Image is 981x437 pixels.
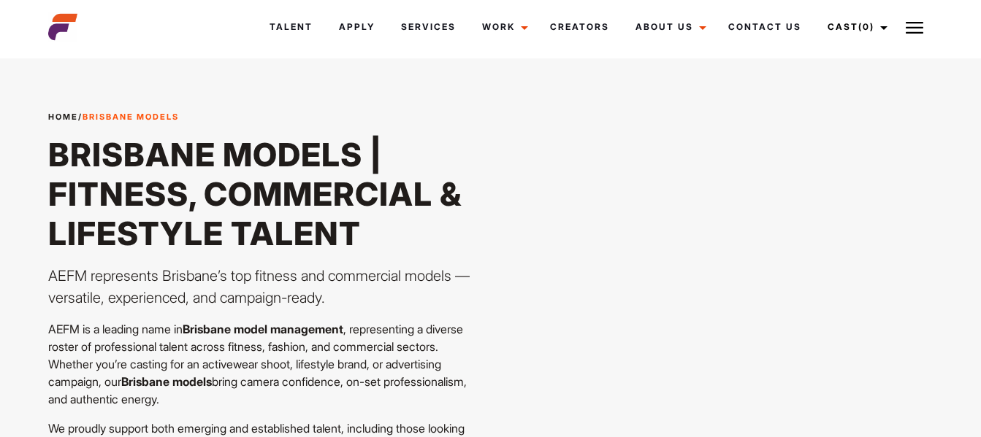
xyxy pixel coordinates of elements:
[906,19,923,36] img: Burger icon
[256,7,326,47] a: Talent
[48,112,78,122] a: Home
[622,7,715,47] a: About Us
[48,320,482,408] p: AEFM is a leading name in , representing a diverse roster of professional talent across fitness, ...
[388,7,469,47] a: Services
[48,111,179,123] span: /
[183,322,343,336] strong: Brisbane model management
[469,7,537,47] a: Work
[121,374,212,389] strong: Brisbane models
[48,265,482,309] p: AEFM represents Brisbane’s top fitness and commercial models — versatile, experienced, and campai...
[814,7,896,47] a: Cast(0)
[858,21,874,32] span: (0)
[48,12,77,42] img: cropped-aefm-brand-fav-22-square.png
[326,7,388,47] a: Apply
[715,7,814,47] a: Contact Us
[537,7,622,47] a: Creators
[83,112,179,122] strong: Brisbane Models
[48,135,482,253] h1: Brisbane Models | Fitness, Commercial & Lifestyle Talent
